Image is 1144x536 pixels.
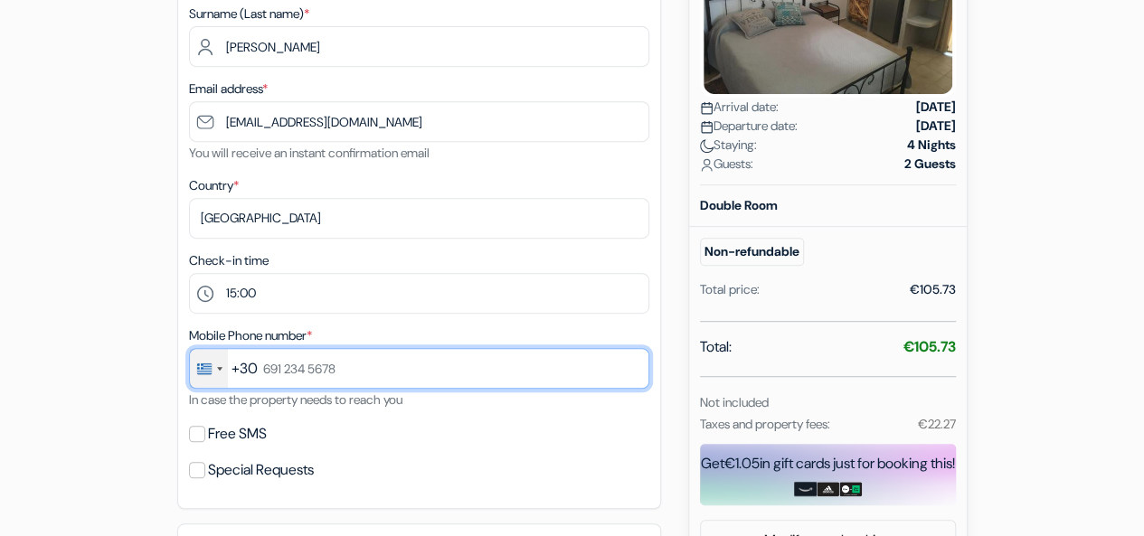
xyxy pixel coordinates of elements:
[189,251,269,270] label: Check-in time
[189,348,649,389] input: 691 234 5678
[208,457,314,483] label: Special Requests
[700,453,956,475] div: Get in gift cards just for booking this!
[700,336,732,358] span: Total:
[910,280,956,299] div: €105.73
[208,421,267,447] label: Free SMS
[907,136,956,155] strong: 4 Nights
[794,482,817,496] img: amazon-card-no-text.png
[700,139,714,153] img: moon.svg
[189,391,402,408] small: In case the property needs to reach you
[232,358,258,380] div: +30
[700,158,714,172] img: user_icon.svg
[724,454,760,473] span: €1.05
[700,117,798,136] span: Departure date:
[700,394,769,410] small: Not included
[189,5,309,24] label: Surname (Last name)
[916,117,956,136] strong: [DATE]
[189,326,312,345] label: Mobile Phone number
[189,26,649,67] input: Enter last name
[700,155,753,174] span: Guests:
[700,197,778,213] b: Double Room
[700,101,714,115] img: calendar.svg
[190,349,258,388] button: Change country, selected Greece (+30)
[700,136,757,155] span: Staying:
[189,145,430,161] small: You will receive an instant confirmation email
[189,101,649,142] input: Enter email address
[839,482,862,496] img: uber-uber-eats-card.png
[903,337,956,356] strong: €105.73
[916,98,956,117] strong: [DATE]
[700,98,779,117] span: Arrival date:
[700,238,804,266] small: Non-refundable
[700,280,760,299] div: Total price:
[189,80,268,99] label: Email address
[904,155,956,174] strong: 2 Guests
[700,120,714,134] img: calendar.svg
[700,416,830,432] small: Taxes and property fees:
[817,482,839,496] img: adidas-card.png
[189,176,239,195] label: Country
[917,416,955,432] small: €22.27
